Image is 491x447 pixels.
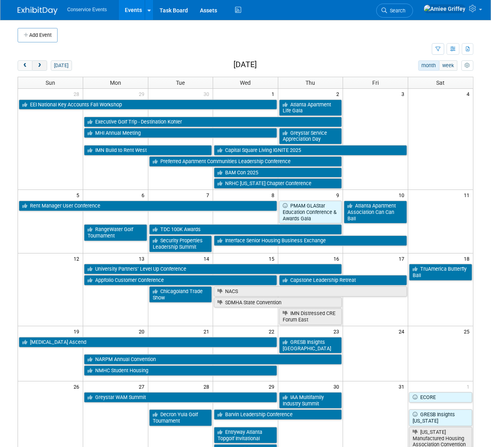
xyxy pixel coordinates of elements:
span: 9 [335,190,343,200]
span: 30 [333,381,343,391]
a: Security Properties Leadership Summit [149,235,212,252]
span: Conservice Events [67,7,107,12]
a: Atlanta Apartment Life Gala [279,100,342,116]
span: 21 [203,326,213,336]
button: Add Event [18,28,58,42]
a: IMN Build to Rent West [84,145,212,156]
a: Executive Golf Trip - Destination Kohler [84,117,342,127]
span: 16 [333,253,343,263]
a: Decron Yula Golf Tournament [149,409,212,426]
a: NARPM Annual Convention [84,354,342,365]
span: 15 [268,253,278,263]
span: Fri [372,80,379,86]
a: IAA Multifamily Industry Summit [279,392,342,409]
span: 23 [333,326,343,336]
h2: [DATE] [234,60,257,69]
span: 7 [206,190,213,200]
span: 11 [463,190,473,200]
span: 1 [466,381,473,391]
a: NRHC [US_STATE] Chapter Conference [214,178,342,189]
span: 25 [463,326,473,336]
span: 26 [73,381,83,391]
span: Sat [436,80,445,86]
a: MHI Annual Meeting [84,128,277,138]
span: 27 [138,381,148,391]
a: Entryway Atlanta Topgolf Invitational [214,427,277,443]
a: Interface Senior Housing Business Exchange [214,235,407,246]
button: prev [18,60,32,71]
a: TruAmerica Butterfly Ball [409,264,472,280]
span: Mon [110,80,121,86]
span: Wed [240,80,251,86]
span: 13 [138,253,148,263]
a: IMN Distressed CRE Forum East [279,308,342,325]
span: 6 [141,190,148,200]
a: BAM Con 2025 [214,168,342,178]
span: 29 [138,89,148,99]
button: myCustomButton [461,60,473,71]
img: ExhibitDay [18,7,58,15]
a: Search [376,4,413,18]
i: Personalize Calendar [465,63,470,68]
a: GRESB Insights [GEOGRAPHIC_DATA] [279,337,342,353]
span: 24 [398,326,408,336]
a: University Partners’ Level Up Conference [84,264,342,274]
span: 14 [203,253,213,263]
a: Capital Square Living IGNITE 2025 [214,145,407,156]
span: 30 [203,89,213,99]
span: Search [387,8,405,14]
button: [DATE] [51,60,72,71]
a: Rent Manager User Conference [19,201,277,211]
span: 5 [76,190,83,200]
a: SDMHA State Convention [214,297,342,308]
a: EEI National Key Accounts Fall Workshop [19,100,277,110]
span: 10 [398,190,408,200]
button: week [439,60,457,71]
span: 29 [268,381,278,391]
span: 22 [268,326,278,336]
span: 31 [398,381,408,391]
span: 20 [138,326,148,336]
a: Chicagoland Trade Show [149,286,212,303]
a: Greystar WAM Summit [84,392,277,403]
a: PMAM GLAStar Education Conference & Awards Gala [279,201,342,223]
span: 18 [463,253,473,263]
a: Preferred Apartment Communities Leadership Conference [149,156,342,167]
span: 12 [73,253,83,263]
img: Amiee Griffey [423,4,466,13]
span: 19 [73,326,83,336]
span: 8 [271,190,278,200]
a: Capstone Leadership Retreat [279,275,407,285]
a: GRESB Insights [US_STATE] [409,409,472,426]
a: Appfolio Customer Conference [84,275,277,285]
span: 3 [401,89,408,99]
span: Sun [46,80,55,86]
a: ECORE [409,392,472,403]
span: Thu [306,80,315,86]
a: NMHC Student Housing [84,365,277,376]
a: RangeWater Golf Tournament [84,224,147,241]
span: Tue [176,80,185,86]
button: month [418,60,439,71]
span: 1 [271,89,278,99]
button: next [32,60,47,71]
a: Greystar Service Appreciation Day [279,128,342,144]
a: TDC 100K Awards [149,224,342,235]
a: Atlanta Apartment Association Can Can Ball [344,201,407,223]
a: [MEDICAL_DATA] Ascend [19,337,277,347]
a: NACS [214,286,407,297]
a: Barvin Leadership Conference [214,409,342,420]
span: 28 [203,381,213,391]
span: 2 [335,89,343,99]
span: 28 [73,89,83,99]
span: 17 [398,253,408,263]
span: 4 [466,89,473,99]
